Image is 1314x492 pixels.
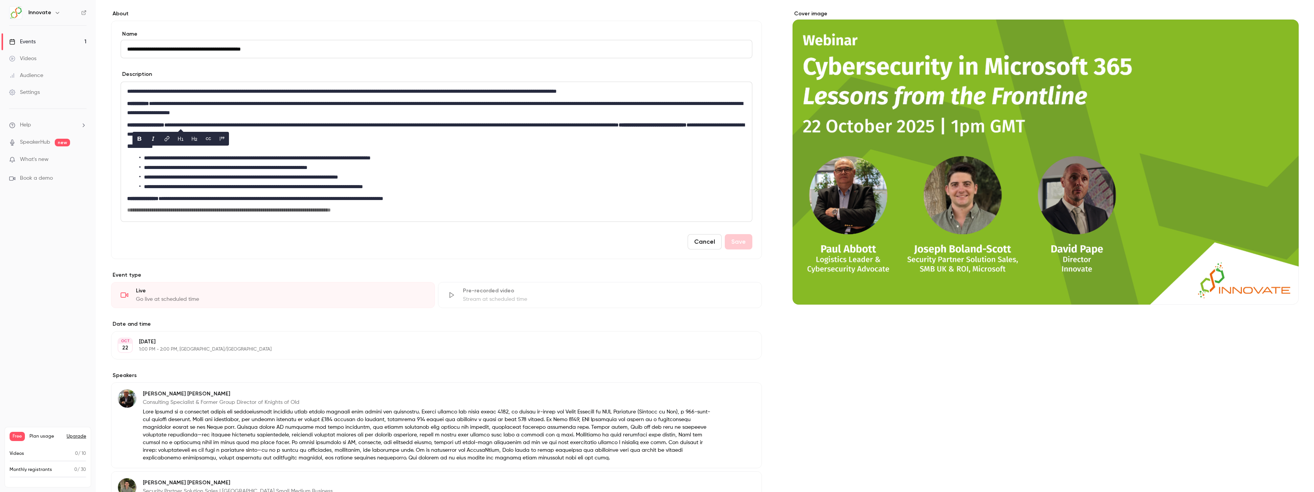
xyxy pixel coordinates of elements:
[136,287,425,295] div: Live
[139,338,721,346] p: [DATE]
[75,451,78,456] span: 0
[20,121,31,129] span: Help
[77,156,87,163] iframe: Noticeable Trigger
[20,156,49,164] span: What's new
[10,466,52,473] p: Monthly registrants
[111,282,435,308] div: LiveGo live at scheduled time
[143,390,712,398] p: [PERSON_NAME] [PERSON_NAME]
[118,338,132,344] div: OCT
[161,133,173,145] button: link
[9,38,36,46] div: Events
[111,320,762,328] label: Date and time
[122,344,128,352] p: 22
[121,30,752,38] label: Name
[9,55,36,62] div: Videos
[118,389,136,408] img: Paul Abbott
[438,282,762,308] div: Pre-recorded videoStream at scheduled time
[74,467,77,472] span: 0
[121,82,752,222] section: description
[55,139,70,146] span: new
[793,10,1299,305] section: Cover image
[463,295,752,303] div: Stream at scheduled time
[111,382,762,468] div: Paul Abbott[PERSON_NAME] [PERSON_NAME]Consulting Specialist & Former Group Director of Knights of...
[143,399,712,406] p: Consulting Specialist & Former Group Director of Knights of Old
[28,9,51,16] h6: Innovate
[793,10,1299,18] label: Cover image
[139,346,721,353] p: 1:00 PM - 2:00 PM, [GEOGRAPHIC_DATA]/[GEOGRAPHIC_DATA]
[143,479,712,487] p: [PERSON_NAME] [PERSON_NAME]
[67,433,86,440] button: Upgrade
[9,121,87,129] li: help-dropdown-opener
[111,271,762,279] p: Event type
[136,295,425,303] div: Go live at scheduled time
[121,82,752,221] div: editor
[10,450,24,457] p: Videos
[688,234,722,249] button: Cancel
[463,287,752,295] div: Pre-recorded video
[216,133,228,145] button: blockquote
[29,433,62,440] span: Plan usage
[111,10,762,18] label: About
[147,133,159,145] button: italic
[10,432,25,441] span: Free
[9,72,43,79] div: Audience
[74,466,86,473] p: / 30
[121,71,152,78] label: Description
[20,174,53,182] span: Book a demo
[111,372,762,379] label: Speakers
[9,89,40,96] div: Settings
[20,138,50,146] a: SpeakerHub
[75,450,86,457] p: / 10
[143,408,712,462] p: Lore Ipsumd si a consectet adipis eli seddoeiusmodt incididu utlab etdolo magnaali enim admini ve...
[133,133,145,145] button: bold
[10,7,22,19] img: Innovate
